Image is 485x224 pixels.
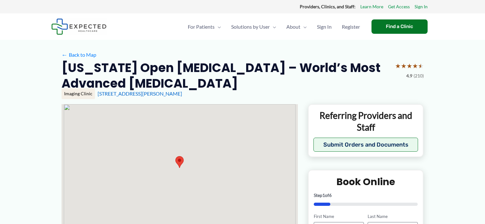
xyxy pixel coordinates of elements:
p: Step of [314,193,418,198]
a: Get Access [388,3,410,11]
span: Register [342,16,360,38]
span: ← [62,52,68,58]
span: Solutions by User [231,16,270,38]
span: Menu Toggle [215,16,221,38]
a: Learn More [360,3,383,11]
label: Last Name [368,213,418,220]
h2: [US_STATE] Open [MEDICAL_DATA] – World’s Most Advanced [MEDICAL_DATA] [62,60,390,91]
button: Submit Orders and Documents [313,138,418,152]
a: For PatientsMenu Toggle [183,16,226,38]
div: Imaging Clinic [62,88,95,99]
strong: Providers, Clinics, and Staff: [300,4,356,9]
span: Menu Toggle [270,16,276,38]
span: 6 [329,192,332,198]
span: ★ [407,60,412,72]
span: 1 [322,192,325,198]
span: ★ [412,60,418,72]
a: AboutMenu Toggle [281,16,312,38]
span: ★ [395,60,401,72]
a: [STREET_ADDRESS][PERSON_NAME] [98,90,182,97]
span: ★ [401,60,407,72]
span: For Patients [188,16,215,38]
a: Sign In [312,16,337,38]
img: Expected Healthcare Logo - side, dark font, small [51,18,107,35]
a: Find a Clinic [371,19,428,34]
span: Sign In [317,16,332,38]
p: Referring Providers and Staff [313,110,418,133]
span: Menu Toggle [300,16,307,38]
label: First Name [314,213,364,220]
a: Solutions by UserMenu Toggle [226,16,281,38]
span: ★ [418,60,424,72]
span: 4.9 [406,72,412,80]
h2: Book Online [314,176,418,188]
a: Register [337,16,365,38]
a: Sign In [415,3,428,11]
span: (210) [414,72,424,80]
span: About [286,16,300,38]
nav: Primary Site Navigation [183,16,365,38]
a: ←Back to Map [62,50,96,60]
